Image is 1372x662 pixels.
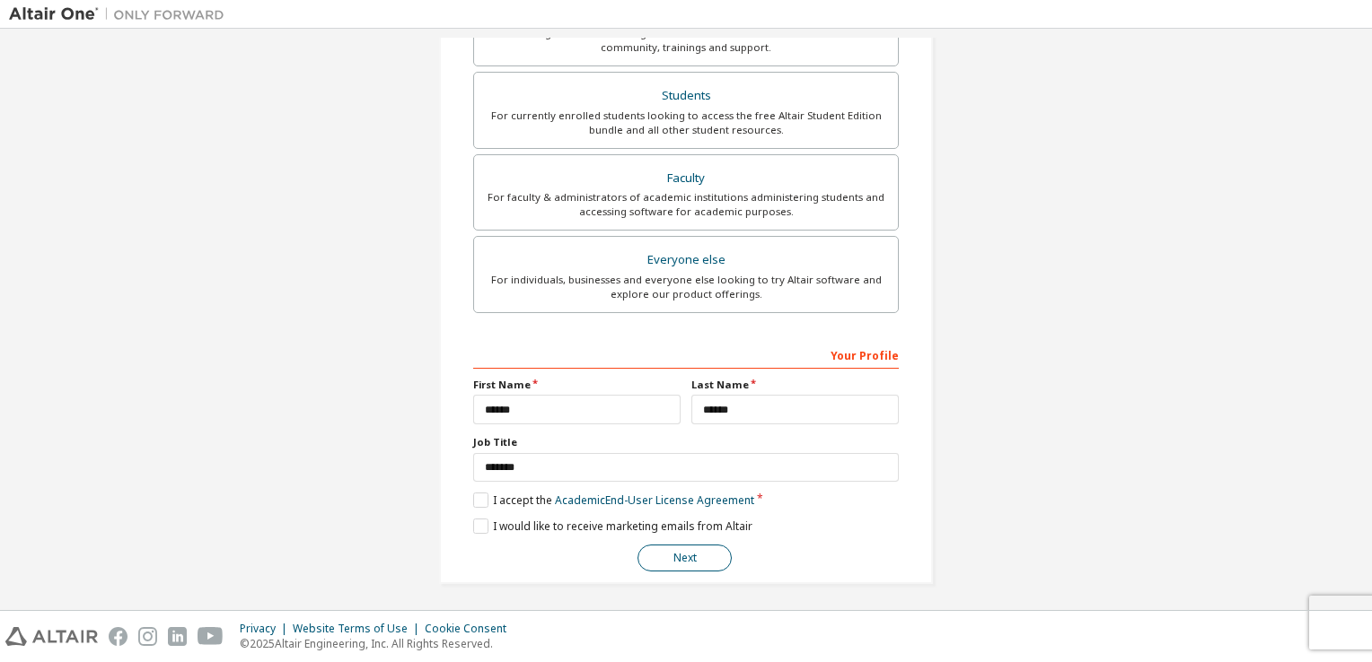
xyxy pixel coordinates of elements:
[555,492,754,508] a: Academic End-User License Agreement
[485,190,887,219] div: For faculty & administrators of academic institutions administering students and accessing softwa...
[473,435,899,449] label: Job Title
[5,627,98,646] img: altair_logo.svg
[240,622,293,636] div: Privacy
[485,109,887,137] div: For currently enrolled students looking to access the free Altair Student Edition bundle and all ...
[473,340,899,369] div: Your Profile
[198,627,224,646] img: youtube.svg
[691,378,899,392] label: Last Name
[485,26,887,55] div: For existing customers looking to access software downloads, HPC resources, community, trainings ...
[485,166,887,191] div: Faculty
[425,622,517,636] div: Cookie Consent
[240,636,517,651] p: © 2025 Altair Engineering, Inc. All Rights Reserved.
[473,492,754,508] label: I accept the
[485,273,887,301] div: For individuals, businesses and everyone else looking to try Altair software and explore our prod...
[138,627,157,646] img: instagram.svg
[9,5,233,23] img: Altair One
[485,248,887,273] div: Everyone else
[109,627,128,646] img: facebook.svg
[168,627,187,646] img: linkedin.svg
[485,83,887,109] div: Students
[638,544,732,571] button: Next
[293,622,425,636] div: Website Terms of Use
[473,518,752,534] label: I would like to receive marketing emails from Altair
[473,378,681,392] label: First Name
